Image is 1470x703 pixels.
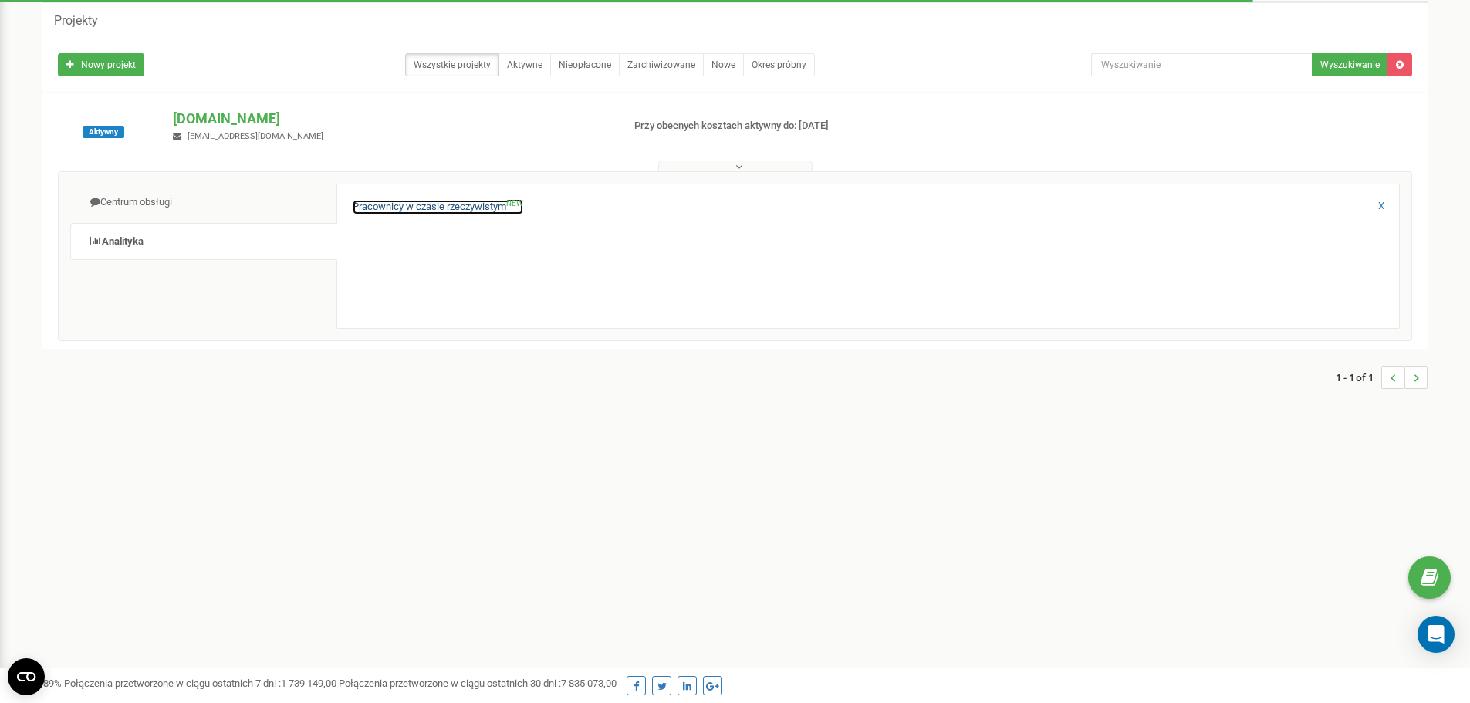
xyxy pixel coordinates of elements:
[1418,616,1455,653] div: Open Intercom Messenger
[1336,350,1428,404] nav: ...
[506,199,523,208] sup: NEW
[281,678,336,689] u: 1 739 149,00
[188,131,323,141] span: [EMAIL_ADDRESS][DOMAIN_NAME]
[173,109,609,129] p: [DOMAIN_NAME]
[550,53,620,76] a: Nieopłacone
[561,678,617,689] u: 7 835 073,00
[339,678,617,689] span: Połączenia przetworzone w ciągu ostatnich 30 dni :
[1312,53,1388,76] button: Wyszukiwanie
[405,53,499,76] a: Wszystkie projekty
[703,53,744,76] a: Nowe
[1336,366,1381,389] span: 1 - 1 of 1
[58,53,144,76] a: Nowy projekt
[1091,53,1313,76] input: Wyszukiwanie
[54,14,98,28] h5: Projekty
[8,658,45,695] button: Open CMP widget
[743,53,815,76] a: Okres próbny
[70,184,337,221] a: Centrum obsługi
[634,119,955,134] p: Przy obecnych kosztach aktywny do: [DATE]
[619,53,704,76] a: Zarchiwizowane
[64,678,336,689] span: Połączenia przetworzone w ciągu ostatnich 7 dni :
[498,53,551,76] a: Aktywne
[353,200,523,215] a: Pracownicy w czasie rzeczywistymNEW
[83,126,124,138] span: Aktywny
[1378,199,1384,214] a: X
[70,223,337,261] a: Analityka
